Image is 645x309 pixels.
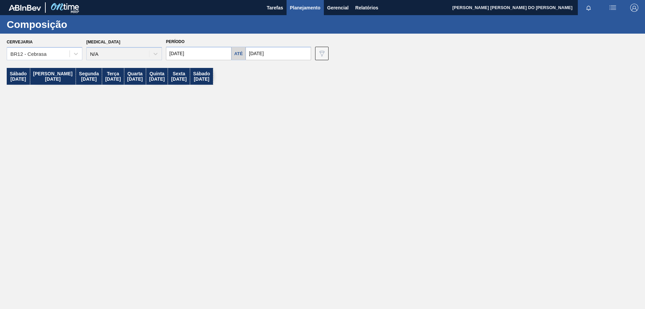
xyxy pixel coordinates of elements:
[102,68,124,85] div: Terça [DATE]
[30,68,76,85] div: [PERSON_NAME] [DATE]
[10,51,47,57] div: BR12 - Cebrasa
[246,47,311,60] input: dd/mm/yyyy
[190,68,213,85] div: Sábado [DATE]
[86,40,120,44] label: [MEDICAL_DATA]
[9,5,41,11] img: TNhmsLtSVTkK8tSr43FrP2fwEKptu5GPRR3wAAAABJRU5ErkJggg==
[267,4,283,12] span: Tarefas
[124,68,146,85] div: Quarta [DATE]
[327,4,349,12] span: Gerencial
[630,4,638,12] img: Logout
[315,47,329,60] button: icon-filter-gray
[355,4,378,12] span: Relatórios
[7,68,30,85] div: Sábado [DATE]
[76,68,102,85] div: Segunda [DATE]
[318,49,326,57] img: icon-filter-gray
[146,68,168,85] div: Quinta [DATE]
[234,51,243,56] h5: Até
[7,21,126,28] h1: Composição
[7,40,33,44] label: Cervejaria
[166,47,231,60] input: dd/mm/yyyy
[290,4,320,12] span: Planejamento
[168,68,189,85] div: Sexta [DATE]
[578,3,599,12] button: Notificações
[166,39,184,44] span: Período
[609,4,617,12] img: userActions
